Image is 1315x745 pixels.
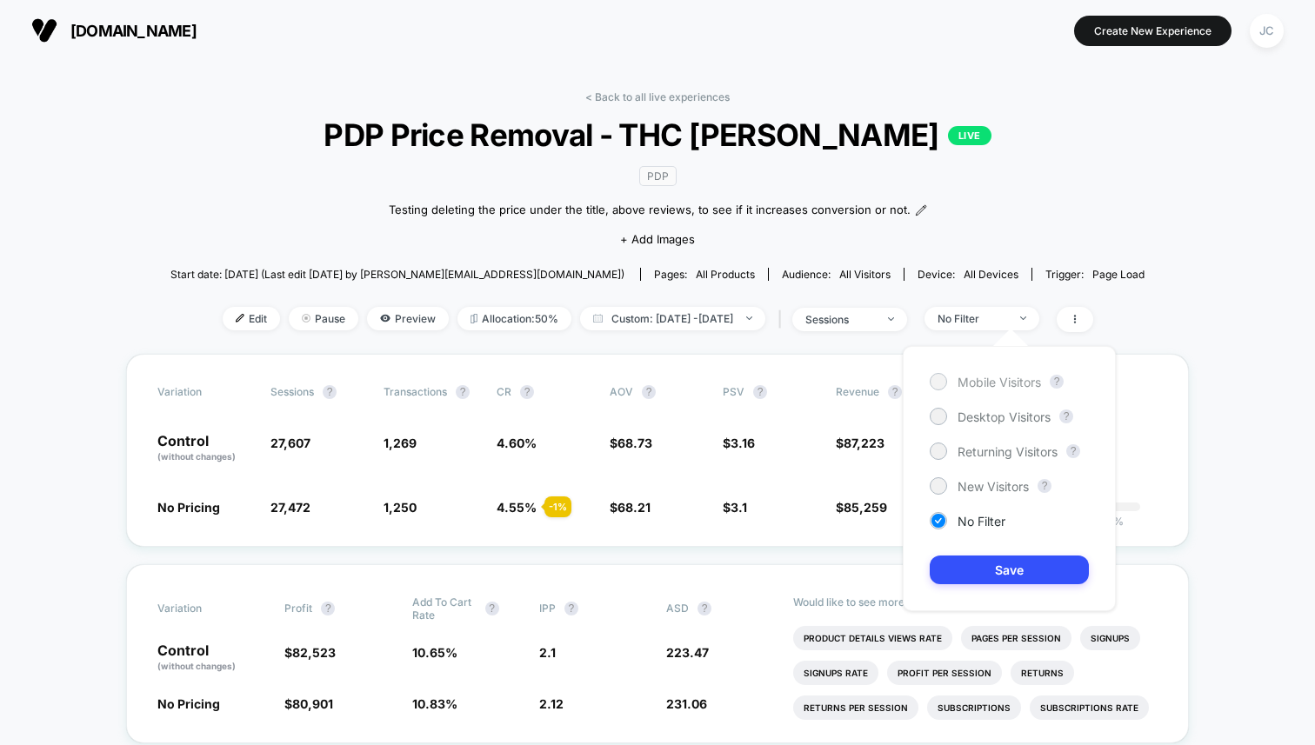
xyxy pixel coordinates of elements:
[412,595,477,622] span: Add To Cart Rate
[157,434,253,463] p: Control
[157,696,220,711] span: No Pricing
[774,307,792,332] span: |
[157,451,236,462] span: (without changes)
[927,695,1021,720] li: Subscriptions
[844,500,887,515] span: 85,259
[958,409,1051,424] span: Desktop Visitors
[617,500,651,515] span: 68.21
[157,643,267,673] p: Control
[471,314,477,323] img: rebalance
[930,555,1089,584] button: Save
[844,436,884,450] span: 87,223
[1038,479,1051,493] button: ?
[666,602,689,615] span: ASD
[321,602,335,615] button: ?
[384,500,417,515] span: 1,250
[696,268,755,281] span: all products
[384,385,447,398] span: Transactions
[964,268,1018,281] span: all devices
[793,661,878,685] li: Signups Rate
[412,645,457,660] span: 10.65 %
[539,602,556,615] span: IPP
[958,375,1041,389] span: Mobile Visitors
[620,232,695,246] span: + Add Images
[585,90,730,103] a: < Back to all live experiences
[1066,444,1080,458] button: ?
[223,307,280,330] span: Edit
[617,436,652,450] span: 68.73
[457,307,571,330] span: Allocation: 50%
[412,696,457,711] span: 10.83 %
[157,595,253,622] span: Variation
[1059,409,1073,423] button: ?
[456,385,470,399] button: ?
[270,385,314,398] span: Sessions
[157,500,220,515] span: No Pricing
[753,385,767,399] button: ?
[539,696,564,711] span: 2.12
[642,385,656,399] button: ?
[723,385,744,398] span: PSV
[1074,16,1232,46] button: Create New Experience
[731,500,747,515] span: 3.1
[389,202,911,219] span: Testing deleting the price under the title, above reviews, to see if it increases conversion or not.
[367,307,449,330] span: Preview
[1050,375,1064,389] button: ?
[497,385,511,398] span: CR
[654,268,755,281] div: Pages:
[292,645,336,660] span: 82,523
[610,436,652,450] span: $
[836,385,879,398] span: Revenue
[384,436,417,450] span: 1,269
[544,496,571,517] div: - 1 %
[236,314,244,323] img: edit
[610,500,651,515] span: $
[782,268,891,281] div: Audience:
[26,17,202,44] button: [DOMAIN_NAME]
[836,436,884,450] span: $
[284,696,333,711] span: $
[805,313,875,326] div: sessions
[593,314,603,323] img: calendar
[888,317,894,321] img: end
[289,307,358,330] span: Pause
[698,602,711,615] button: ?
[961,626,1071,650] li: Pages Per Session
[564,602,578,615] button: ?
[958,514,1005,529] span: No Filter
[666,696,707,711] span: 231.06
[170,268,624,281] span: Start date: [DATE] (Last edit [DATE] by [PERSON_NAME][EMAIL_ADDRESS][DOMAIN_NAME])
[793,695,918,720] li: Returns Per Session
[639,166,677,186] span: PDP
[938,312,1007,325] div: No Filter
[1020,316,1026,320] img: end
[1245,13,1289,49] button: JC
[31,17,57,43] img: Visually logo
[793,626,952,650] li: Product Details Views Rate
[1045,268,1145,281] div: Trigger:
[292,696,333,711] span: 80,901
[539,645,556,660] span: 2.1
[723,500,747,515] span: $
[70,22,197,40] span: [DOMAIN_NAME]
[839,268,891,281] span: All Visitors
[497,436,537,450] span: 4.60 %
[284,602,312,615] span: Profit
[157,661,236,671] span: (without changes)
[520,385,534,399] button: ?
[157,385,253,399] span: Variation
[746,316,752,320] img: end
[1080,626,1140,650] li: Signups
[723,436,755,450] span: $
[323,385,337,399] button: ?
[1011,661,1074,685] li: Returns
[497,500,537,515] span: 4.55 %
[302,314,310,323] img: end
[1250,14,1284,48] div: JC
[836,500,887,515] span: $
[904,268,1031,281] span: Device:
[887,661,1002,685] li: Profit Per Session
[948,126,991,145] p: LIVE
[219,116,1096,153] span: PDP Price Removal - THC [PERSON_NAME]
[270,500,310,515] span: 27,472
